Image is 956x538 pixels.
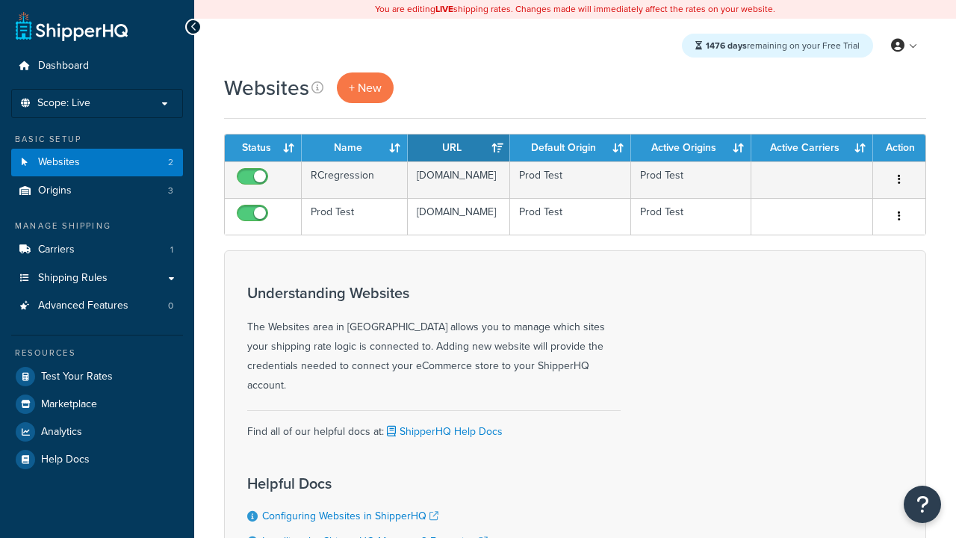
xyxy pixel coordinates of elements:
li: Carriers [11,236,183,264]
th: Active Carriers: activate to sort column ascending [751,134,873,161]
h1: Websites [224,73,309,102]
span: 1 [170,244,173,256]
li: Origins [11,177,183,205]
a: Test Your Rates [11,363,183,390]
td: Prod Test [510,161,630,198]
div: Basic Setup [11,133,183,146]
strong: 1476 days [706,39,747,52]
span: Dashboard [38,60,89,72]
h3: Helpful Docs [247,475,516,492]
span: Shipping Rules [38,272,108,285]
td: Prod Test [631,198,751,235]
span: Websites [38,156,80,169]
span: 2 [168,156,173,169]
a: Origins 3 [11,177,183,205]
a: Advanced Features 0 [11,292,183,320]
span: Analytics [41,426,82,439]
a: ShipperHQ Home [16,11,128,41]
a: Configuring Websites in ShipperHQ [262,508,438,524]
td: Prod Test [302,198,408,235]
th: Active Origins: activate to sort column ascending [631,134,751,161]
h3: Understanding Websites [247,285,621,301]
td: RCregression [302,161,408,198]
div: Find all of our helpful docs at: [247,410,621,442]
td: [DOMAIN_NAME] [408,198,510,235]
a: Analytics [11,418,183,445]
span: + New [349,79,382,96]
div: remaining on your Free Trial [682,34,873,58]
span: Advanced Features [38,300,128,312]
div: Manage Shipping [11,220,183,232]
b: LIVE [435,2,453,16]
li: Websites [11,149,183,176]
td: [DOMAIN_NAME] [408,161,510,198]
span: 3 [168,185,173,197]
th: Status: activate to sort column ascending [225,134,302,161]
span: Marketplace [41,398,97,411]
button: Open Resource Center [904,486,941,523]
li: Advanced Features [11,292,183,320]
span: Scope: Live [37,97,90,110]
a: Websites 2 [11,149,183,176]
th: Default Origin: activate to sort column ascending [510,134,630,161]
a: Help Docs [11,446,183,473]
a: Dashboard [11,52,183,80]
span: Test Your Rates [41,371,113,383]
th: Action [873,134,925,161]
div: The Websites area in [GEOGRAPHIC_DATA] allows you to manage which sites your shipping rate logic ... [247,285,621,395]
div: Resources [11,347,183,359]
td: Prod Test [510,198,630,235]
a: ShipperHQ Help Docs [384,424,503,439]
th: URL: activate to sort column ascending [408,134,510,161]
span: Origins [38,185,72,197]
a: Marketplace [11,391,183,418]
span: 0 [168,300,173,312]
span: Help Docs [41,454,90,466]
a: + New [337,72,394,103]
span: Carriers [38,244,75,256]
th: Name: activate to sort column ascending [302,134,408,161]
a: Shipping Rules [11,265,183,292]
a: Carriers 1 [11,236,183,264]
td: Prod Test [631,161,751,198]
